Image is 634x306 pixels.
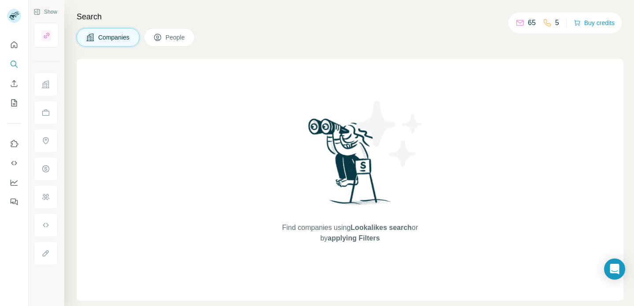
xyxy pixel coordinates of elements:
p: 5 [555,18,559,28]
h4: Search [77,11,623,23]
button: Enrich CSV [7,76,21,91]
p: 65 [528,18,536,28]
div: Open Intercom Messenger [604,259,625,280]
button: Show [27,5,63,18]
span: applying Filters [328,234,380,242]
button: Buy credits [574,17,615,29]
button: Use Surfe API [7,155,21,171]
button: Dashboard [7,175,21,190]
img: Surfe Illustration - Stars [350,94,429,173]
button: Quick start [7,37,21,53]
img: Surfe Illustration - Woman searching with binoculars [304,116,396,214]
button: Feedback [7,194,21,210]
span: Find companies using or by [280,222,420,244]
button: My lists [7,95,21,111]
button: Use Surfe on LinkedIn [7,136,21,152]
span: Companies [98,33,130,42]
span: People [166,33,186,42]
button: Search [7,56,21,72]
span: Lookalikes search [350,224,412,231]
